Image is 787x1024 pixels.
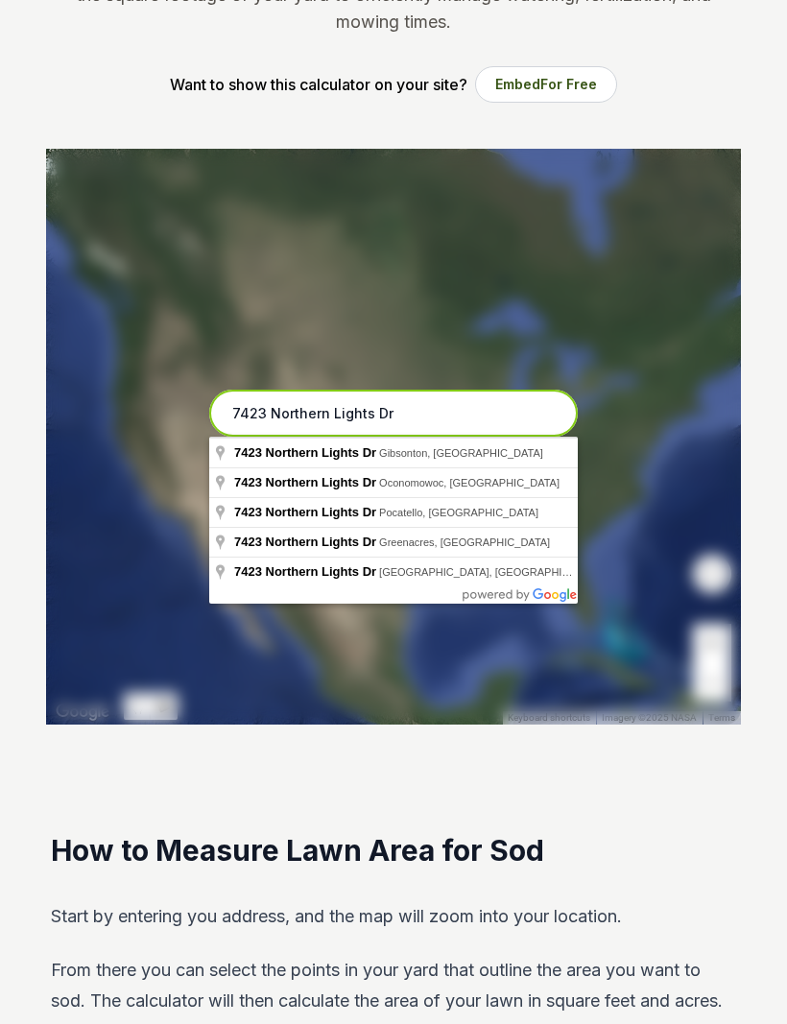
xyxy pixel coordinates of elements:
span: 7423 [234,445,262,460]
span: 7423 Northern Lights Dr [234,505,376,519]
p: Start by entering you address, and the map will zoom into your location. [51,901,737,932]
span: [GEOGRAPHIC_DATA], [GEOGRAPHIC_DATA] [379,566,605,578]
span: Oconomowoc, [GEOGRAPHIC_DATA] [379,477,560,488]
span: 7423 Northern Lights Dr [234,475,376,489]
input: Enter your address to get started [209,390,578,438]
span: 7423 Northern Lights Dr [234,535,376,549]
h2: How to Measure Lawn Area for Sod [51,832,737,870]
p: Want to show this calculator on your site? [170,73,467,96]
p: From there you can select the points in your yard that outline the area you want to sod. The calc... [51,955,737,1016]
span: Northern Lights Dr [266,445,377,460]
span: 7423 Northern Lights Dr [234,564,376,579]
span: For Free [540,76,597,92]
button: EmbedFor Free [475,66,617,103]
span: Pocatello, [GEOGRAPHIC_DATA] [379,507,538,518]
span: Gibsonton, [GEOGRAPHIC_DATA] [379,447,543,459]
span: Greenacres, [GEOGRAPHIC_DATA] [379,536,550,548]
